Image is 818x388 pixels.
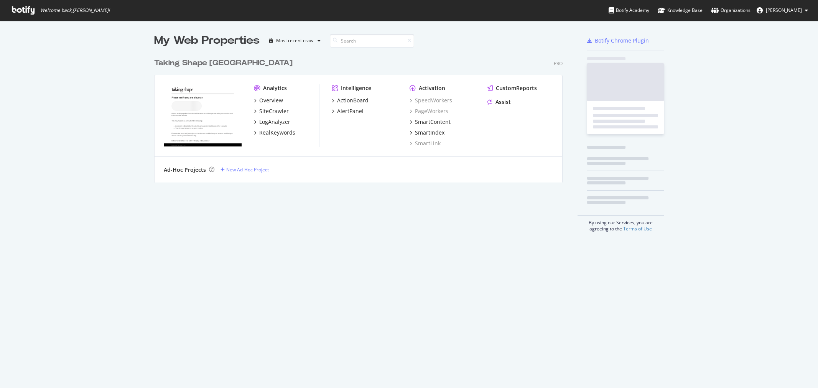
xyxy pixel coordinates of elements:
a: RealKeywords [254,129,295,136]
div: Organizations [711,7,751,14]
span: Kiran Flynn [766,7,802,13]
a: SmartLink [410,140,441,147]
a: SpeedWorkers [410,97,452,104]
div: Knowledge Base [658,7,703,14]
div: Botify Chrome Plugin [595,37,649,44]
a: Overview [254,97,283,104]
div: AlertPanel [337,107,364,115]
div: SmartIndex [415,129,444,136]
div: Intelligence [341,84,371,92]
a: PageWorkers [410,107,448,115]
div: Pro [554,60,563,67]
div: SmartContent [415,118,451,126]
div: RealKeywords [259,129,295,136]
div: LogAnalyzer [259,118,290,126]
a: Terms of Use [623,225,652,232]
a: Assist [487,98,511,106]
a: New Ad-Hoc Project [221,166,269,173]
a: ActionBoard [332,97,369,104]
a: Botify Chrome Plugin [587,37,649,44]
div: Most recent crawl [276,38,314,43]
div: ActionBoard [337,97,369,104]
a: SiteCrawler [254,107,289,115]
a: LogAnalyzer [254,118,290,126]
div: Analytics [263,84,287,92]
div: SiteCrawler [259,107,289,115]
div: By using our Services, you are agreeing to the [578,215,664,232]
img: Takingshape.com [164,84,242,146]
input: Search [330,34,414,48]
a: CustomReports [487,84,537,92]
div: Assist [495,98,511,106]
a: SmartContent [410,118,451,126]
div: grid [154,48,569,182]
a: Taking Shape [GEOGRAPHIC_DATA] [154,58,296,69]
div: Ad-Hoc Projects [164,166,206,174]
a: AlertPanel [332,107,364,115]
div: Activation [419,84,445,92]
a: SmartIndex [410,129,444,136]
button: Most recent crawl [266,35,324,47]
button: [PERSON_NAME] [751,4,814,16]
div: Overview [259,97,283,104]
div: Taking Shape [GEOGRAPHIC_DATA] [154,58,293,69]
div: New Ad-Hoc Project [226,166,269,173]
div: My Web Properties [154,33,260,48]
div: Botify Academy [609,7,649,14]
span: Welcome back, [PERSON_NAME] ! [40,7,110,13]
div: CustomReports [496,84,537,92]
